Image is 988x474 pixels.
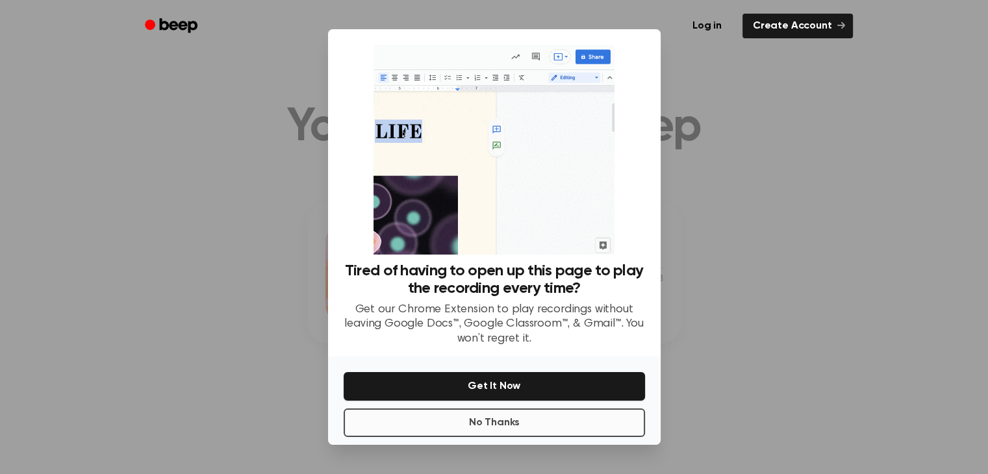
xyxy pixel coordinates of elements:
img: Beep extension in action [374,45,614,255]
a: Beep [136,14,209,39]
h3: Tired of having to open up this page to play the recording every time? [344,262,645,297]
button: No Thanks [344,408,645,437]
p: Get our Chrome Extension to play recordings without leaving Google Docs™, Google Classroom™, & Gm... [344,303,645,347]
button: Get It Now [344,372,645,401]
a: Log in [679,11,735,41]
a: Create Account [742,14,853,38]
